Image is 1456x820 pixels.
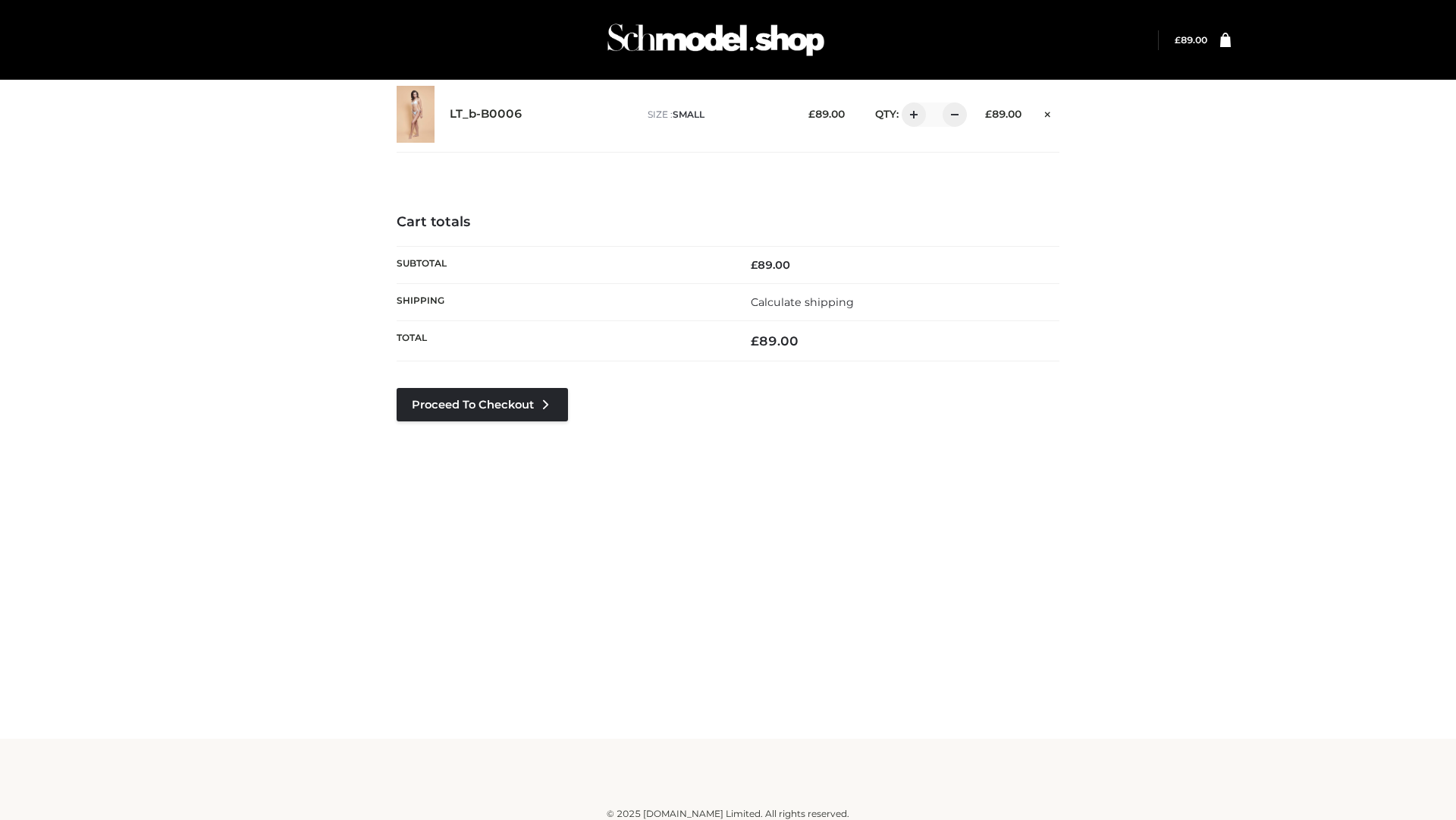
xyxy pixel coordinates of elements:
bdi: 89.00 [751,333,799,348]
h4: Cart totals [397,214,1059,231]
th: Total [397,321,728,361]
div: QTY: [860,102,962,127]
span: £ [808,108,815,120]
img: Schmodel Admin 964 [602,10,830,70]
a: LT_b-B0006 [450,107,522,121]
span: SMALL [673,109,704,120]
bdi: 89.00 [808,108,845,120]
a: Remove this item [1037,102,1059,122]
span: £ [751,333,759,348]
span: £ [985,108,992,120]
bdi: 89.00 [1175,34,1207,46]
a: Calculate shipping [751,295,854,309]
a: Proceed to Checkout [397,388,568,421]
p: size : [648,108,785,121]
a: £89.00 [1175,34,1207,46]
img: LT_b-B0006 - SMALL [397,86,435,143]
th: Shipping [397,283,728,320]
span: £ [1175,34,1181,46]
span: £ [751,258,758,272]
th: Subtotal [397,246,728,283]
bdi: 89.00 [985,108,1021,120]
bdi: 89.00 [751,258,790,272]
